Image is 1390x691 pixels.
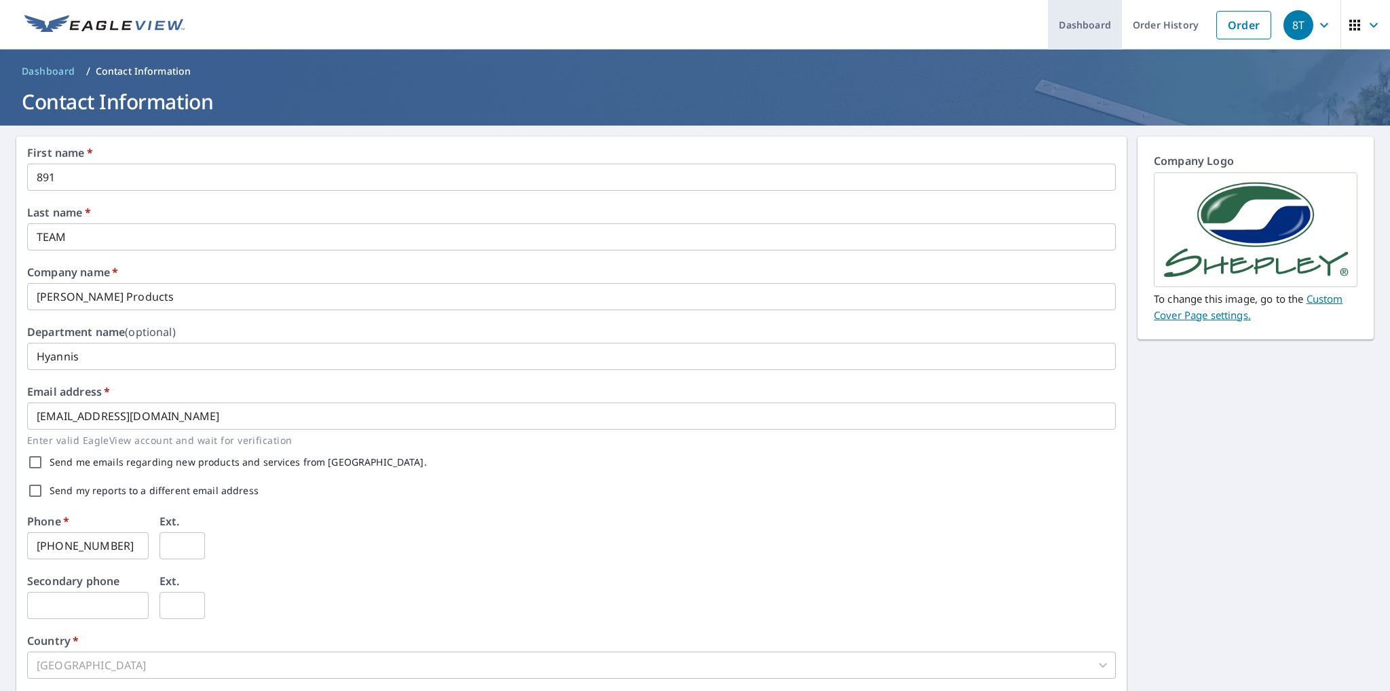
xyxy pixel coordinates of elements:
h1: Contact Information [16,88,1374,115]
span: Dashboard [22,64,75,78]
label: Send me emails regarding new products and services from [GEOGRAPHIC_DATA]. [50,457,427,467]
label: Ext. [159,576,180,586]
label: Ext. [159,516,180,527]
div: [GEOGRAPHIC_DATA] [27,652,1116,679]
b: (optional) [125,324,176,339]
label: Country [27,635,79,646]
p: To change this image, go to the [1154,287,1357,323]
a: Order [1216,11,1271,39]
p: Enter valid EagleView account and wait for verification [27,432,1106,448]
label: Last name [27,207,91,218]
img: EV Logo [24,15,185,35]
label: Email address [27,386,110,397]
li: / [86,63,90,79]
label: Company name [27,267,118,278]
label: Send my reports to a different email address [50,486,259,496]
p: Contact Information [96,64,191,78]
label: Secondary phone [27,576,119,586]
label: First name [27,147,93,158]
p: Company Logo [1154,153,1357,172]
div: 8T [1283,10,1313,40]
nav: breadcrumb [16,60,1374,82]
label: Department name [27,326,176,337]
label: Phone [27,516,69,527]
img: Shepley_RGB_75ppi.jpg [1154,174,1357,285]
a: Dashboard [16,60,81,82]
a: Custome cover page [1154,292,1342,322]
